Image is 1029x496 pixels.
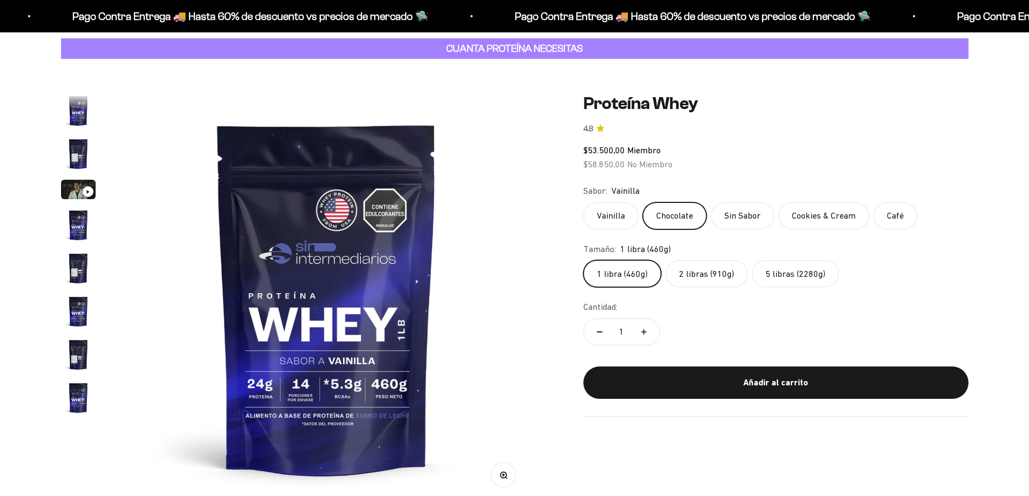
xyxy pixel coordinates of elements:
[61,137,96,174] button: Ir al artículo 2
[628,319,660,345] button: Aumentar cantidad
[583,123,593,135] span: 4.8
[61,93,96,131] button: Ir al artículo 1
[61,208,96,246] button: Ir al artículo 4
[583,242,616,256] legend: Tamaño:
[61,137,96,171] img: Proteína Whey
[61,208,96,242] img: Proteína Whey
[583,159,625,169] span: $58.850,00
[71,8,427,25] p: Pago Contra Entrega 🚚 Hasta 60% de descuento vs precios de mercado 🛸
[61,180,96,202] button: Ir al artículo 3
[583,300,617,314] label: Cantidad:
[61,93,96,128] img: Proteína Whey
[584,319,615,345] button: Reducir cantidad
[620,242,671,256] span: 1 libra (460g)
[61,294,96,332] button: Ir al artículo 6
[627,145,661,155] span: Miembro
[61,381,96,415] img: Proteína Whey
[605,376,947,390] div: Añadir al carrito
[627,159,672,169] span: No Miembro
[583,366,969,399] button: Añadir al carrito
[583,184,607,198] legend: Sabor:
[446,43,583,54] strong: CUANTA PROTEÍNA NECESITAS
[61,337,96,372] img: Proteína Whey
[61,294,96,329] img: Proteína Whey
[61,337,96,375] button: Ir al artículo 7
[61,251,96,286] img: Proteína Whey
[514,8,870,25] p: Pago Contra Entrega 🚚 Hasta 60% de descuento vs precios de mercado 🛸
[583,145,625,155] span: $53.500,00
[611,184,640,198] span: Vainilla
[583,123,969,135] a: 4.84.8 de 5.0 estrellas
[583,93,969,114] h1: Proteína Whey
[61,381,96,418] button: Ir al artículo 8
[61,251,96,289] button: Ir al artículo 5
